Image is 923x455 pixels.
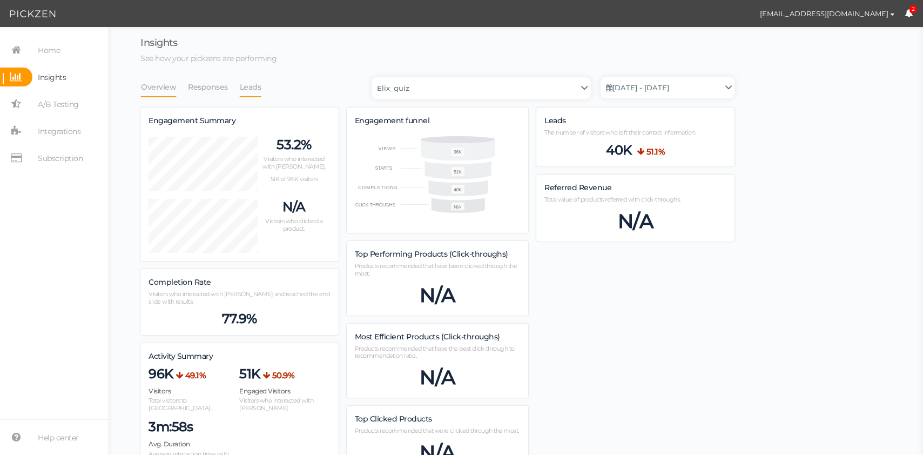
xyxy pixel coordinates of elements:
text: 51K [454,169,462,175]
text: N/A [454,204,461,210]
span: Insights [38,69,66,86]
span: Integrations [38,123,80,140]
li: Responses [187,77,239,97]
span: Products recommended that have been clicked through the most. [355,262,517,277]
span: A/B Testing [38,96,79,113]
span: Top Performing Products (Click-throughs) [355,249,508,259]
span: Home [38,42,60,59]
img: Pickzen logo [10,8,56,21]
text: VIEWS [378,145,396,151]
img: cd8312e7a6b0c0157f3589280924bf3e [731,4,750,23]
a: Leads [239,77,262,97]
span: Total visitors to [GEOGRAPHIC_DATA]. [149,397,211,412]
span: See how your pickzens are performing [140,53,277,63]
text: STARTS [375,165,392,171]
p: 53.2% [258,137,331,153]
text: 96K [454,149,462,155]
span: 51K [239,366,260,382]
span: Insights [140,37,177,49]
p: 51K of 96K visitors [258,176,331,183]
button: [EMAIL_ADDRESS][DOMAIN_NAME] [750,4,905,23]
b: 49.1% [185,370,206,380]
span: Engaged Visitors [239,387,290,395]
div: N/A [355,365,521,390]
span: Completion Rate [149,277,211,287]
span: Referred Revenue [544,183,611,192]
a: [DATE] - [DATE] [601,77,735,98]
span: Subscription [38,150,83,167]
span: 96K [149,366,173,382]
text: COMPLETIONS [358,185,398,190]
a: Overview [140,77,177,97]
div: N/A [544,209,726,233]
span: Visitors who clicked a product. [265,217,322,232]
span: Engagement Summary [149,116,235,125]
b: 50.9% [272,370,295,380]
span: Visitors who interacted with [PERSON_NAME] and reached the end slide with results. [149,290,329,305]
div: N/A [355,283,521,307]
span: The number of visitors who left their contact information. [544,129,696,136]
li: Leads [239,77,273,97]
label: Leads [544,116,566,126]
span: Products recommended that were clicked through the most. [355,427,519,434]
span: 40K [606,142,632,158]
text: CLICK-THROUGHS [355,202,395,208]
span: 2 [909,5,917,14]
h4: Avg. Duration [149,440,239,447]
span: Activity Summary [149,351,213,361]
span: Most Efficient Products (Click-throughs) [355,332,500,342]
li: Overview [140,77,187,97]
text: 40K [454,187,462,192]
span: Visitors who interacted with [PERSON_NAME]. [239,397,313,412]
span: [EMAIL_ADDRESS][DOMAIN_NAME] [760,9,888,18]
span: Visitors who interacted with [PERSON_NAME]. [262,155,326,170]
span: Total value of products referred with click-throughs. [544,196,681,203]
a: Responses [187,77,228,97]
span: Top Clicked Products [355,414,432,424]
span: Visitors [149,387,171,395]
span: Help center [38,429,79,446]
span: Products recommended that have the best click-through to recommendation ratio. [355,345,515,360]
p: N/A [258,199,331,215]
b: 51.1% [646,146,665,157]
span: 77.9% [222,311,257,327]
span: Engagement funnel [355,116,430,125]
span: 3m:58s [149,419,193,435]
